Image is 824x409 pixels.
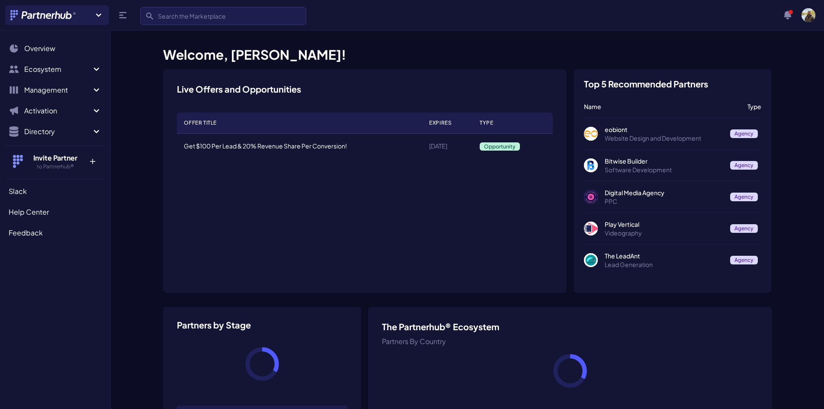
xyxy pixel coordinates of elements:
img: eobiont [584,127,598,141]
h3: The Partnerhub® Ecosystem [382,321,758,333]
button: Invite Partner to Partnerhub® + [5,145,105,177]
p: Website Design and Development [605,134,724,142]
h3: Live Offers and Opportunities [177,83,301,95]
p: The LeadAnt [605,251,724,260]
span: Directory [24,126,91,137]
button: Management [5,81,105,99]
p: eobiont [605,125,724,134]
img: Digital Media Agency [584,190,598,204]
span: Management [24,85,91,95]
button: Ecosystem [5,61,105,78]
img: The LeadAnt [584,253,598,267]
img: user photo [802,8,815,22]
span: Agency [730,224,758,233]
span: Agency [730,193,758,201]
span: Activation [24,106,91,116]
img: Play Vertical [584,222,598,235]
span: Opportunity [480,142,520,151]
p: Lead Generation [605,260,724,269]
a: Feedback [5,224,105,242]
p: Play Vertical [605,220,724,229]
span: Agency [730,129,758,138]
button: Directory [5,123,105,140]
span: Feedback [9,228,43,238]
p: Videography [605,229,724,237]
span: Agency [730,256,758,264]
span: Welcome, [PERSON_NAME]! [163,46,346,63]
h4: Invite Partner [27,153,83,163]
a: Slack [5,183,105,200]
p: Digital Media Agency [605,188,724,197]
span: Agency [730,161,758,170]
th: Offer Title [177,113,423,134]
p: PPC [605,197,724,206]
td: [DATE] [422,134,473,158]
h5: to Partnerhub® [27,163,83,170]
a: Help Center [5,203,105,221]
a: eobiont eobiont Website Design and Development Agency [584,125,762,142]
span: Help Center [9,207,49,217]
span: Overview [24,43,55,54]
a: Play Vertical Play Vertical Videography Agency [584,220,762,237]
a: The LeadAnt The LeadAnt Lead Generation Agency [584,251,762,269]
span: Partners By Country [382,337,446,346]
a: Overview [5,40,105,57]
p: Name [584,102,741,111]
span: Ecosystem [24,64,91,74]
button: Activation [5,102,105,119]
p: Bitwise Builder [605,157,724,165]
a: Digital Media Agency Digital Media Agency PPC Agency [584,188,762,206]
p: + [83,153,102,167]
h3: Top 5 Recommended Partners [584,80,708,88]
p: Software Development [605,165,724,174]
input: Search the Marketplace [140,7,306,25]
a: Get $100 Per Lead & 20% Revenue Share Per Conversion! [184,142,347,150]
img: Bitwise Builder [584,158,598,172]
th: Expires [422,113,473,134]
span: Slack [9,186,27,196]
img: Partnerhub® Logo [10,10,77,20]
h3: Partners by Stage [177,321,348,329]
a: Bitwise Builder Bitwise Builder Software Development Agency [584,157,762,174]
p: Type [747,102,761,111]
th: Type [473,113,553,134]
